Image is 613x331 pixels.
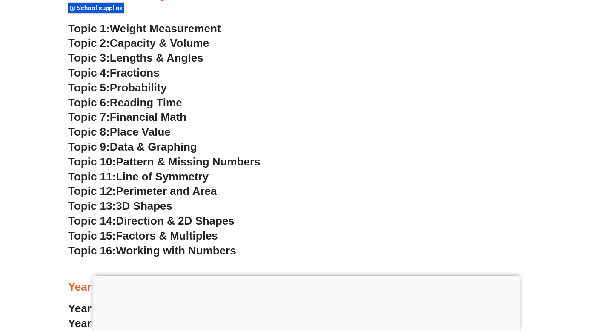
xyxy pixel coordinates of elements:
span: Line of Symmetry [116,170,209,183]
span: Factors & Multiples [116,229,218,242]
span: Fractions [110,66,160,79]
span: Year 7 Worksheet 1: [68,302,173,315]
a: Topic 4:Fractions [68,66,160,79]
a: Topic 3:Lengths & Angles [68,51,203,64]
a: Topic 8:Place Value [68,126,171,138]
span: Topic 16: [68,244,116,257]
span: School supplies [77,4,125,12]
span: Topic 10: [68,155,116,168]
span: Topic 8: [68,126,110,138]
span: 3D Shapes [116,200,172,212]
span: Year 7 Worksheet 2: [68,317,173,330]
span: Topic 7: [68,111,110,123]
span: Topic 4: [68,66,110,79]
a: Topic 11:Line of Symmetry [68,170,209,183]
iframe: Advertisement [93,276,521,329]
span: Topic 2: [68,37,110,49]
span: Topic 3: [68,51,110,64]
span: Topic 13: [68,200,116,212]
span: Topic 9: [68,140,110,153]
span: Probability [110,81,167,94]
a: Topic 2:Capacity & Volume [68,37,209,49]
a: Topic 1:Weight Measurement [68,22,221,35]
span: Lengths & Angles [110,51,203,64]
a: Topic 15:Factors & Multiples [68,229,218,242]
div: School supplies [68,2,124,14]
h3: Year 7 Math Worksheets [68,280,545,294]
span: Topic 12: [68,185,116,197]
span: Weight Measurement [110,22,221,35]
span: Data & Graphing [110,140,197,153]
a: Year 7 Worksheet 2:Fractions [68,317,223,330]
a: Topic 10:Pattern & Missing Numbers [68,155,260,168]
a: Topic 7:Financial Math [68,111,186,123]
a: Topic 6:Reading Time [68,96,182,109]
iframe: Chat Widget [467,235,613,331]
a: Topic 13:3D Shapes [68,200,172,212]
span: Perimeter and Area [116,185,217,197]
a: Topic 16:Working with Numbers [68,244,236,257]
a: Topic 5:Probability [68,81,167,94]
a: Topic 9:Data & Graphing [68,140,197,153]
a: Topic 12:Perimeter and Area [68,185,217,197]
span: Topic 15: [68,229,116,242]
span: Working with Numbers [116,244,236,257]
span: Capacity & Volume [110,37,209,49]
span: Topic 11: [68,170,116,183]
span: Topic 14: [68,214,116,227]
a: Year 7 Worksheet 1:Numbers and Operations [68,302,305,315]
span: Pattern & Missing Numbers [116,155,260,168]
span: Place Value [110,126,171,138]
span: Reading Time [110,96,182,109]
span: Financial Math [110,111,186,123]
span: Topic 6: [68,96,110,109]
span: Topic 5: [68,81,110,94]
a: Topic 14:Direction & 2D Shapes [68,214,235,227]
span: Direction & 2D Shapes [116,214,235,227]
span: Topic 1: [68,22,110,35]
